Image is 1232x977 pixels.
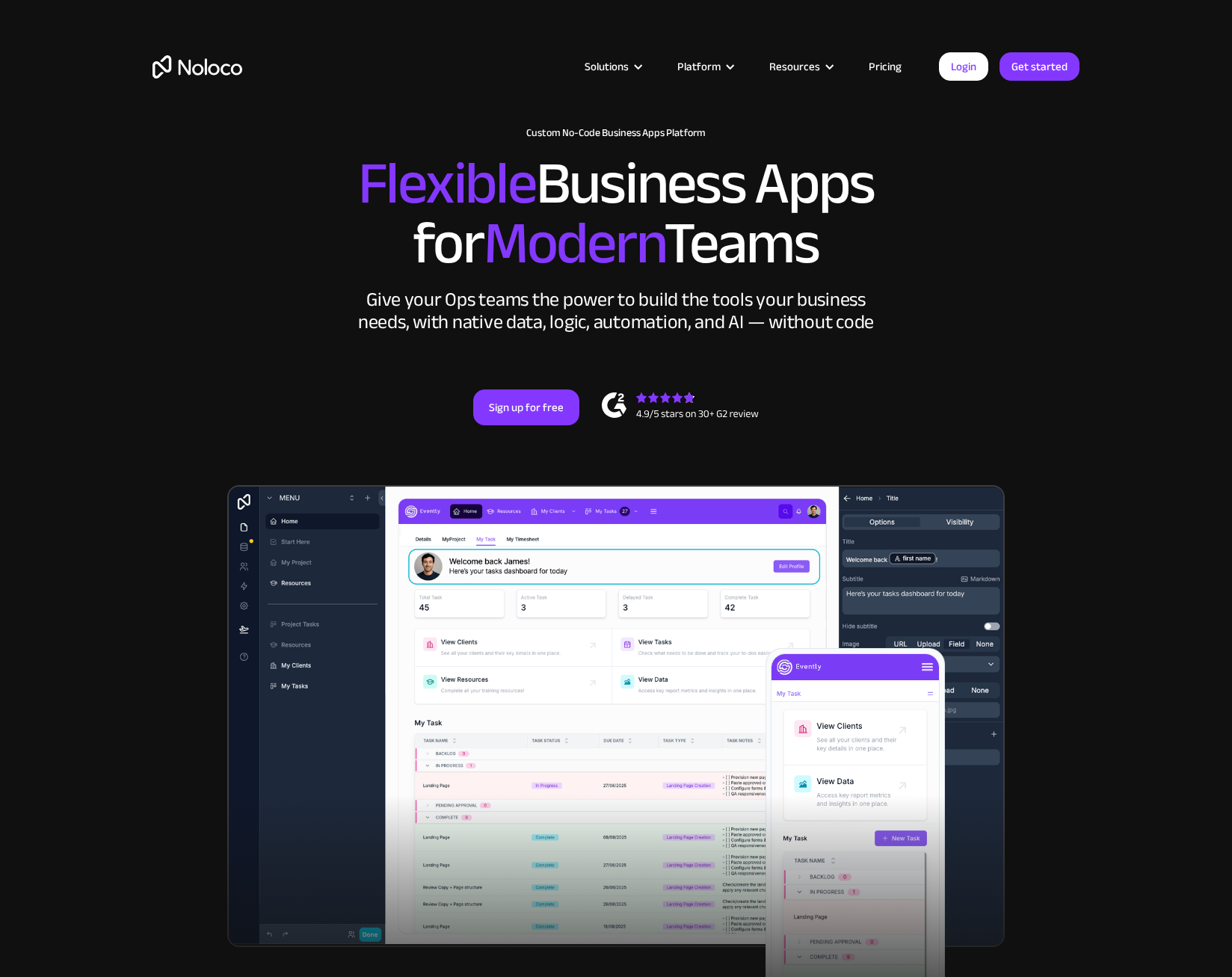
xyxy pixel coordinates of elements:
[1000,52,1079,81] a: Get started
[585,57,629,76] div: Solutions
[354,289,878,333] div: Give your Ops teams the power to build the tools your business needs, with native data, logic, au...
[677,57,721,76] div: Platform
[153,55,242,78] a: home
[153,154,1079,274] h2: Business Apps for Teams
[659,57,751,76] div: Platform
[473,389,579,425] a: Sign up for free
[484,188,664,299] span: Modern
[566,57,659,76] div: Solutions
[939,52,988,81] a: Login
[769,57,820,76] div: Resources
[751,57,850,76] div: Resources
[358,128,536,239] span: Flexible
[850,57,920,76] a: Pricing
